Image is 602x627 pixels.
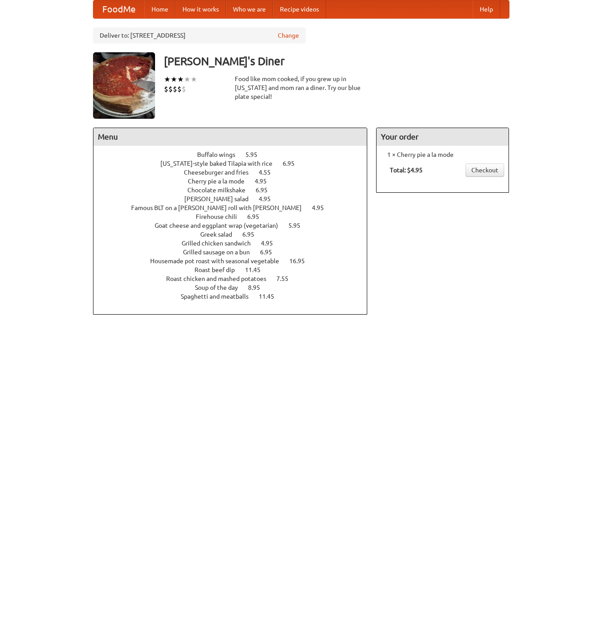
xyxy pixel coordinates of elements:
[164,52,509,70] h3: [PERSON_NAME]'s Diner
[312,204,333,211] span: 4.95
[259,169,280,176] span: 4.55
[150,257,321,265] a: Housemade pot roast with seasonal vegetable 16.95
[190,74,197,84] li: ★
[183,249,288,256] a: Grilled sausage on a bun 6.95
[288,222,309,229] span: 5.95
[187,187,284,194] a: Chocolate milkshake 6.95
[200,231,271,238] a: Greek salad 6.95
[196,213,246,220] span: Firehouse chili
[93,52,155,119] img: angular.jpg
[184,169,287,176] a: Cheeseburger and fries 4.55
[182,84,186,94] li: $
[184,195,257,203] span: [PERSON_NAME] salad
[184,195,287,203] a: [PERSON_NAME] salad 4.95
[188,178,253,185] span: Cherry pie a la mode
[381,150,504,159] li: 1 × Cherry pie a la mode
[177,84,182,94] li: $
[168,84,173,94] li: $
[259,293,283,300] span: 11.45
[173,84,177,94] li: $
[150,257,288,265] span: Housemade pot roast with seasonal vegetable
[188,178,283,185] a: Cherry pie a la mode 4.95
[144,0,175,18] a: Home
[171,74,177,84] li: ★
[166,275,275,282] span: Roast chicken and mashed potatoes
[155,222,287,229] span: Goat cheese and eggplant wrap (vegetarian)
[93,128,367,146] h4: Menu
[235,74,368,101] div: Food like mom cooked, if you grew up in [US_STATE] and mom ran a diner. Try our blue plate special!
[283,160,303,167] span: 6.95
[155,222,317,229] a: Goat cheese and eggplant wrap (vegetarian) 5.95
[197,151,244,158] span: Buffalo wings
[466,164,504,177] a: Checkout
[184,74,190,84] li: ★
[242,231,263,238] span: 6.95
[261,240,282,247] span: 4.95
[377,128,509,146] h4: Your order
[164,74,171,84] li: ★
[248,284,269,291] span: 8.95
[289,257,314,265] span: 16.95
[187,187,254,194] span: Chocolate milkshake
[194,266,277,273] a: Roast beef dip 11.45
[131,204,311,211] span: Famous BLT on a [PERSON_NAME] roll with [PERSON_NAME]
[195,284,247,291] span: Soup of the day
[182,240,260,247] span: Grilled chicken sandwich
[473,0,500,18] a: Help
[175,0,226,18] a: How it works
[255,178,276,185] span: 4.95
[177,74,184,84] li: ★
[164,84,168,94] li: $
[245,151,266,158] span: 5.95
[160,160,311,167] a: [US_STATE]-style baked Tilapia with rice 6.95
[181,293,257,300] span: Spaghetti and meatballs
[93,27,306,43] div: Deliver to: [STREET_ADDRESS]
[196,213,276,220] a: Firehouse chili 6.95
[245,266,269,273] span: 11.45
[160,160,281,167] span: [US_STATE]-style baked Tilapia with rice
[273,0,326,18] a: Recipe videos
[195,284,276,291] a: Soup of the day 8.95
[200,231,241,238] span: Greek salad
[166,275,305,282] a: Roast chicken and mashed potatoes 7.55
[131,204,340,211] a: Famous BLT on a [PERSON_NAME] roll with [PERSON_NAME] 4.95
[276,275,297,282] span: 7.55
[259,195,280,203] span: 4.95
[278,31,299,40] a: Change
[194,266,244,273] span: Roast beef dip
[197,151,274,158] a: Buffalo wings 5.95
[181,293,291,300] a: Spaghetti and meatballs 11.45
[256,187,276,194] span: 6.95
[184,169,257,176] span: Cheeseburger and fries
[183,249,259,256] span: Grilled sausage on a bun
[182,240,289,247] a: Grilled chicken sandwich 4.95
[247,213,268,220] span: 6.95
[390,167,423,174] b: Total: $4.95
[226,0,273,18] a: Who we are
[260,249,281,256] span: 6.95
[93,0,144,18] a: FoodMe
